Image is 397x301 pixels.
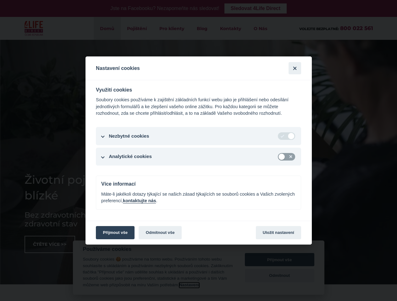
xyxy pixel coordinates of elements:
div: Soubory cookies používáme k zajištění základních funkcí webu jako je přihlášení nebo odesílání je... [96,97,301,117]
button: Odmítnout vše [139,226,181,239]
div: Více informací [101,181,296,187]
a: kontaktujte nás [123,198,156,203]
div: Nastavení cookies [96,56,256,80]
button: Analytické cookies [96,148,301,166]
button: Nezbytné cookies [96,127,301,145]
button: Uložit nastavení [256,226,301,239]
div: Využití cookies [96,87,301,93]
button: Přijmout vše [96,226,135,239]
div: Máte-li jakékoli dotazy týkající se našich zásad týkajících se souborů cookies a Vašich zvolených... [101,191,296,204]
button: Zavřít [289,62,301,74]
